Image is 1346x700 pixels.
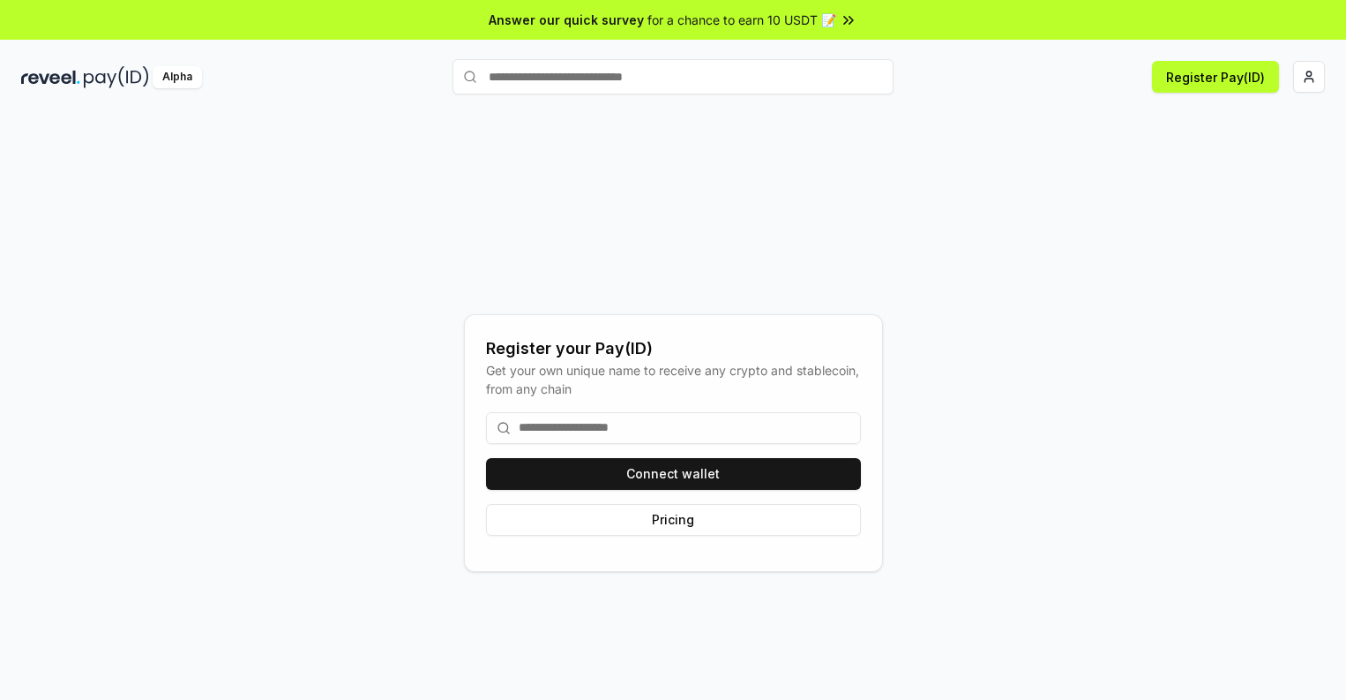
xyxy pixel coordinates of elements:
div: Get your own unique name to receive any crypto and stablecoin, from any chain [486,361,861,398]
button: Pricing [486,504,861,536]
img: pay_id [84,66,149,88]
button: Register Pay(ID) [1152,61,1279,93]
div: Alpha [153,66,202,88]
div: Register your Pay(ID) [486,336,861,361]
span: Answer our quick survey [489,11,644,29]
img: reveel_dark [21,66,80,88]
span: for a chance to earn 10 USDT 📝 [647,11,836,29]
button: Connect wallet [486,458,861,490]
